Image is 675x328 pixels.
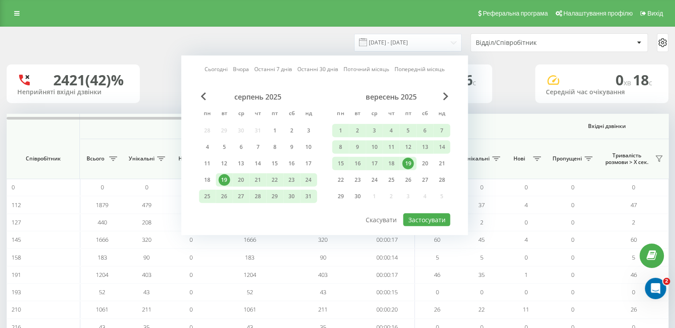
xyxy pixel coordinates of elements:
span: 440 [98,218,107,226]
span: 0 [632,288,635,296]
span: 52 [99,288,105,296]
div: 25 [201,191,213,202]
iframe: Intercom live chat [645,278,666,299]
div: нд 31 серп 2025 р. [300,190,317,203]
span: 183 [245,253,254,261]
div: 23 [351,174,363,186]
span: 5 [632,253,635,261]
div: пт 12 вер 2025 р. [399,140,416,154]
div: 3 [368,125,380,136]
div: 30 [351,191,363,202]
div: вт 26 серп 2025 р. [216,190,233,203]
div: вт 19 серп 2025 р. [216,173,233,187]
div: 24 [303,174,314,186]
div: чт 14 серп 2025 р. [249,157,266,170]
span: 112 [12,201,21,209]
span: Налаштування профілю [563,10,632,17]
span: 2 [663,278,670,285]
div: ср 3 вер 2025 р. [366,124,383,137]
span: 1061 [244,305,256,313]
div: пн 11 серп 2025 р. [199,157,216,170]
div: 1 [269,125,280,136]
div: 2421 (42)% [53,72,124,88]
div: пт 29 серп 2025 р. [266,190,283,203]
div: сб 30 серп 2025 р. [283,190,300,203]
div: сб 23 серп 2025 р. [283,173,300,187]
div: 2 [286,125,297,136]
abbr: субота [285,108,298,121]
span: 1061 [96,305,108,313]
span: 0 [189,271,193,279]
span: 0 [525,253,528,261]
a: Останні 7 днів [254,65,292,73]
div: пт 19 вер 2025 р. [399,157,416,170]
span: 26 [434,305,440,313]
div: пт 15 серп 2025 р. [266,157,283,170]
div: Неприйняті вхідні дзвінки [17,88,129,96]
div: чт 28 серп 2025 р. [249,190,266,203]
span: Тривалість розмови > Х сек. [601,152,652,166]
div: 15 [335,158,346,169]
div: 25 [385,174,397,186]
span: 1666 [244,236,256,244]
div: пн 15 вер 2025 р. [332,157,349,170]
div: 12 [218,158,230,169]
div: чт 11 вер 2025 р. [383,140,399,154]
abbr: неділя [435,108,448,121]
div: Відділ/Співробітник [476,39,582,47]
div: 15 [269,158,280,169]
span: 0 [189,253,193,261]
span: Нові [173,155,195,162]
div: 4 [201,141,213,153]
abbr: вівторок [351,108,364,121]
div: 12 [402,141,414,153]
span: Вихід [647,10,663,17]
span: c [473,78,476,88]
div: 10 [368,141,380,153]
div: 14 [252,158,264,169]
span: 0 [571,288,574,296]
div: сб 9 серп 2025 р. [283,140,300,154]
span: 127 [12,218,21,226]
span: 0 [525,288,528,296]
div: 16 [351,158,363,169]
div: 3 [303,125,314,136]
div: пт 22 серп 2025 р. [266,173,283,187]
div: 17 [368,158,380,169]
span: 145 [12,236,21,244]
div: 4 [385,125,397,136]
div: ср 27 серп 2025 р. [233,190,249,203]
div: ср 17 вер 2025 р. [366,157,383,170]
div: сб 2 серп 2025 р. [283,124,300,137]
div: пн 25 серп 2025 р. [199,190,216,203]
div: 29 [335,191,346,202]
div: 2 [351,125,363,136]
div: нд 24 серп 2025 р. [300,173,317,187]
span: 183 [98,253,107,261]
div: 26 [218,191,230,202]
span: 18 [633,70,652,89]
div: 9 [286,141,297,153]
div: 8 [335,141,346,153]
abbr: понеділок [334,108,347,121]
span: 158 [12,253,21,261]
div: 1 [335,125,346,136]
div: 17 [303,158,314,169]
span: 0 [571,271,574,279]
div: 28 [252,191,264,202]
div: 28 [436,174,447,186]
div: вт 9 вер 2025 р. [349,140,366,154]
div: 19 [402,158,414,169]
span: 193 [12,288,21,296]
div: пн 4 серп 2025 р. [199,140,216,154]
div: 9 [351,141,363,153]
div: 6 [235,141,247,153]
div: пт 26 вер 2025 р. [399,173,416,187]
div: нд 10 серп 2025 р. [300,140,317,154]
span: 0 [571,218,574,226]
div: чт 7 серп 2025 р. [249,140,266,154]
span: 0 [571,236,574,244]
span: Вихідні дзвінки [101,123,394,130]
span: 0 [101,183,104,191]
span: 0 [480,183,483,191]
